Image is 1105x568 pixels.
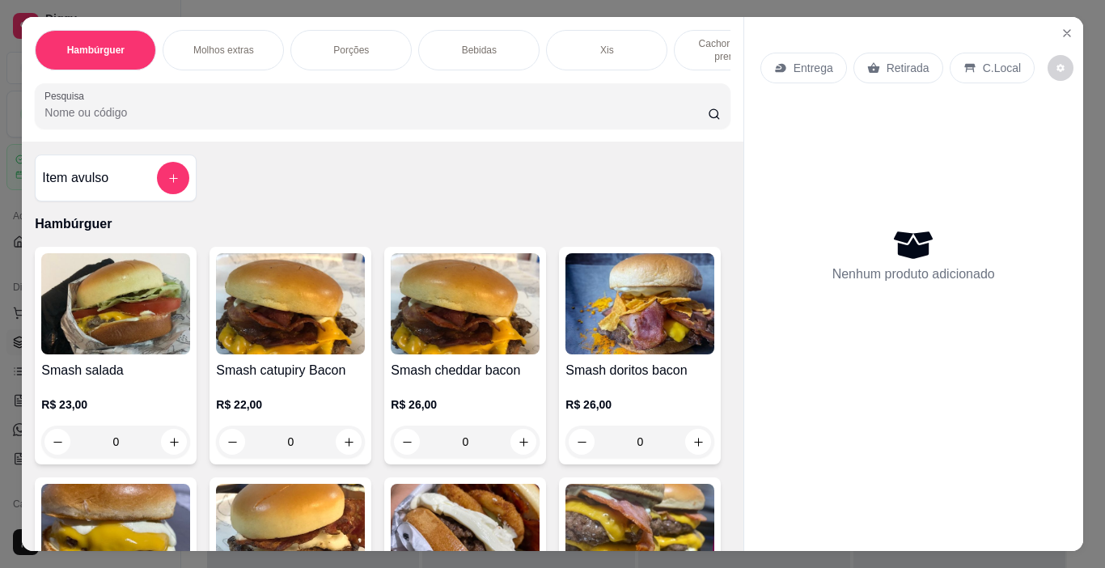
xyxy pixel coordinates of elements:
[1048,55,1073,81] button: decrease-product-quantity
[565,361,714,380] h4: Smash doritos bacon
[41,253,190,354] img: product-image
[832,265,995,284] p: Nenhum produto adicionado
[42,168,108,188] h4: Item avulso
[216,253,365,354] img: product-image
[565,396,714,413] p: R$ 26,00
[887,60,929,76] p: Retirada
[391,396,540,413] p: R$ 26,00
[41,396,190,413] p: R$ 23,00
[193,44,254,57] p: Molhos extras
[44,104,708,121] input: Pesquisa
[35,214,730,234] p: Hambúrguer
[1054,20,1080,46] button: Close
[600,44,614,57] p: Xis
[67,44,125,57] p: Hambúrguer
[983,60,1021,76] p: C.Local
[44,89,90,103] label: Pesquisa
[41,361,190,380] h4: Smash salada
[462,44,497,57] p: Bebidas
[333,44,369,57] p: Porções
[391,253,540,354] img: product-image
[794,60,833,76] p: Entrega
[391,361,540,380] h4: Smash cheddar bacon
[157,162,189,194] button: add-separate-item
[688,37,781,63] p: Cachorro quente prensado
[565,253,714,354] img: product-image
[216,396,365,413] p: R$ 22,00
[216,361,365,380] h4: Smash catupiry Bacon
